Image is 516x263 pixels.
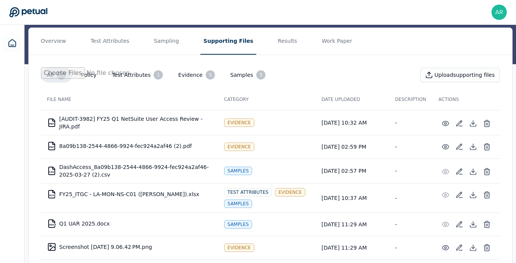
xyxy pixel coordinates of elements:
[480,117,494,130] button: Delete File
[480,188,494,202] button: Delete File
[275,28,300,55] button: Results
[466,117,480,130] button: Download File
[389,183,432,213] td: -
[41,110,218,135] td: [AUDIT-3982] FY25 Q1 NetSuite User Access Review - JIRA.pdf
[41,185,218,203] td: FY25_ITGC - LA-MON-NS-C01 ([PERSON_NAME]).xlsx
[151,28,182,55] button: Sampling
[224,143,254,151] div: Evidence
[466,165,480,179] button: Download File
[319,28,355,55] button: Work Paper
[106,67,169,83] button: Test Attributes1
[452,218,466,231] button: Add/Edit Description
[452,140,466,154] button: Add/Edit Description
[452,188,466,202] button: Add/Edit Description
[452,165,466,179] button: Add/Edit Description
[480,241,494,255] button: Delete File
[87,28,132,55] button: Test Attributes
[389,158,432,183] td: -
[57,70,66,80] div: 7
[389,135,432,158] td: -
[480,140,494,154] button: Delete File
[466,218,480,231] button: Download File
[480,165,494,179] button: Delete File
[41,67,72,83] button: All7
[224,200,252,208] div: Samples
[466,140,480,154] button: Download File
[224,67,272,83] button: Samples3
[49,171,54,173] div: CSV
[439,165,452,179] button: Preview File (hover for quick preview, click for full view)
[452,117,466,130] button: Add/Edit Description
[480,218,494,231] button: Delete File
[41,214,218,233] td: Q1 UAR 2025.docx
[389,89,432,110] th: Description
[49,123,54,125] div: PDF
[432,89,500,110] th: Actions
[218,89,315,110] th: Category
[439,188,452,202] button: Preview File (hover for quick preview, click for full view)
[491,5,507,20] img: Abishek Ravi
[206,70,215,80] div: 5
[389,213,432,236] td: -
[41,159,218,183] td: DashAccess_8a09b138-2544-4866-9924-fec924a2af46-2025-03-27 (2).csv
[49,224,56,226] div: DOCX
[439,241,452,255] button: Preview File (hover for quick preview, click for full view)
[315,183,389,213] td: [DATE] 10:37 AM
[41,238,218,256] td: Screenshot [DATE] 9.06.42 PM.png
[49,194,56,196] div: XLSX
[466,188,480,202] button: Download File
[200,28,256,55] button: Supporting Files
[439,218,452,231] button: Preview File (hover for quick preview, click for full view)
[315,89,389,110] th: Date Uploaded
[420,68,500,82] button: Uploadsupporting files
[224,119,254,127] div: Evidence
[439,140,452,154] button: Preview File (hover for quick preview, click for full view)
[256,70,265,80] div: 3
[3,34,21,52] a: Dashboard
[315,236,389,259] td: [DATE] 11:29 AM
[315,135,389,158] td: [DATE] 02:59 PM
[29,28,512,55] nav: Tabs
[41,137,218,155] td: 8a09b138-2544-4866-9924-fec924a2af46 (2).pdf
[452,241,466,255] button: Add/Edit Description
[315,158,389,183] td: [DATE] 02:57 PM
[439,117,452,130] button: Preview File (hover for quick preview, click for full view)
[315,213,389,236] td: [DATE] 11:29 AM
[38,28,69,55] button: Overview
[389,110,432,135] td: -
[224,220,252,229] div: Samples
[224,188,272,196] div: Test Attributes
[9,7,48,18] a: Go to Dashboard
[224,244,254,252] div: Evidence
[41,89,218,110] th: File Name
[172,67,221,83] button: Evidence5
[315,110,389,135] td: [DATE] 10:32 AM
[154,70,163,80] div: 1
[49,146,54,148] div: PDF
[275,188,305,196] div: Evidence
[224,167,252,175] div: Samples
[466,241,480,255] button: Download File
[75,68,103,82] button: Policy
[389,236,432,259] td: -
